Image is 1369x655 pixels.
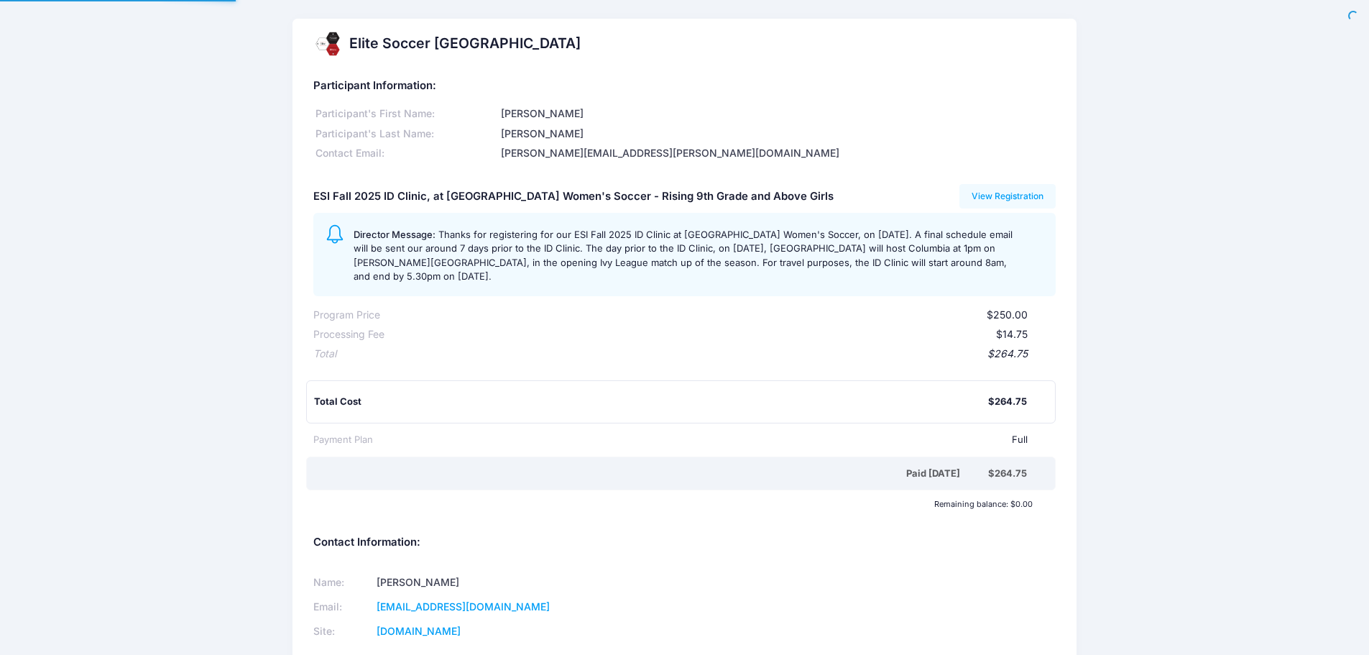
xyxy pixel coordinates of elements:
span: $250.00 [987,308,1028,321]
div: Total [313,347,336,362]
div: $264.75 [336,347,1028,362]
div: [PERSON_NAME] [499,106,1056,122]
h5: Contact Information: [313,536,1056,549]
h5: Participant Information: [313,80,1056,93]
span: Director Message: [354,229,435,240]
div: Processing Fee [313,327,384,342]
div: $264.75 [988,467,1027,481]
div: Contact Email: [313,146,499,161]
a: [EMAIL_ADDRESS][DOMAIN_NAME] [377,600,550,613]
span: Thanks for registering for our ESI Fall 2025 ID Clinic at [GEOGRAPHIC_DATA] Women's Soccer, on [D... [354,229,1013,283]
td: Email: [313,595,372,619]
div: Total Cost [314,395,988,409]
div: [PERSON_NAME] [499,127,1056,142]
a: [DOMAIN_NAME] [377,625,461,637]
td: Name: [313,570,372,595]
div: Full [373,433,1028,447]
div: Participant's First Name: [313,106,499,122]
div: Program Price [313,308,380,323]
h2: Elite Soccer [GEOGRAPHIC_DATA] [349,35,581,52]
div: Remaining balance: $0.00 [306,500,1039,508]
a: View Registration [959,184,1056,209]
div: $14.75 [384,327,1028,342]
td: Site: [313,619,372,643]
div: $264.75 [988,395,1027,409]
div: Paid [DATE] [316,467,988,481]
div: Participant's Last Name: [313,127,499,142]
h5: ESI Fall 2025 ID Clinic, at [GEOGRAPHIC_DATA] Women's Soccer - Rising 9th Grade and Above Girls [313,191,834,203]
td: [PERSON_NAME] [372,570,666,595]
div: [PERSON_NAME][EMAIL_ADDRESS][PERSON_NAME][DOMAIN_NAME] [499,146,1056,161]
div: Payment Plan [313,433,373,447]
